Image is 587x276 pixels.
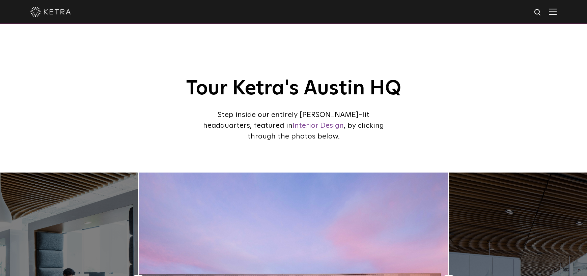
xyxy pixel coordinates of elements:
[534,8,542,17] img: search icon
[292,122,344,129] a: Interior Design
[202,110,385,142] p: Step inside our entirely [PERSON_NAME]-lit headquarters, featured in , by clicking through the ph...
[549,8,557,15] img: Hamburger%20Nav.svg
[170,78,417,100] h2: Tour Ketra's Austin HQ
[30,7,71,17] img: ketra-logo-2019-white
